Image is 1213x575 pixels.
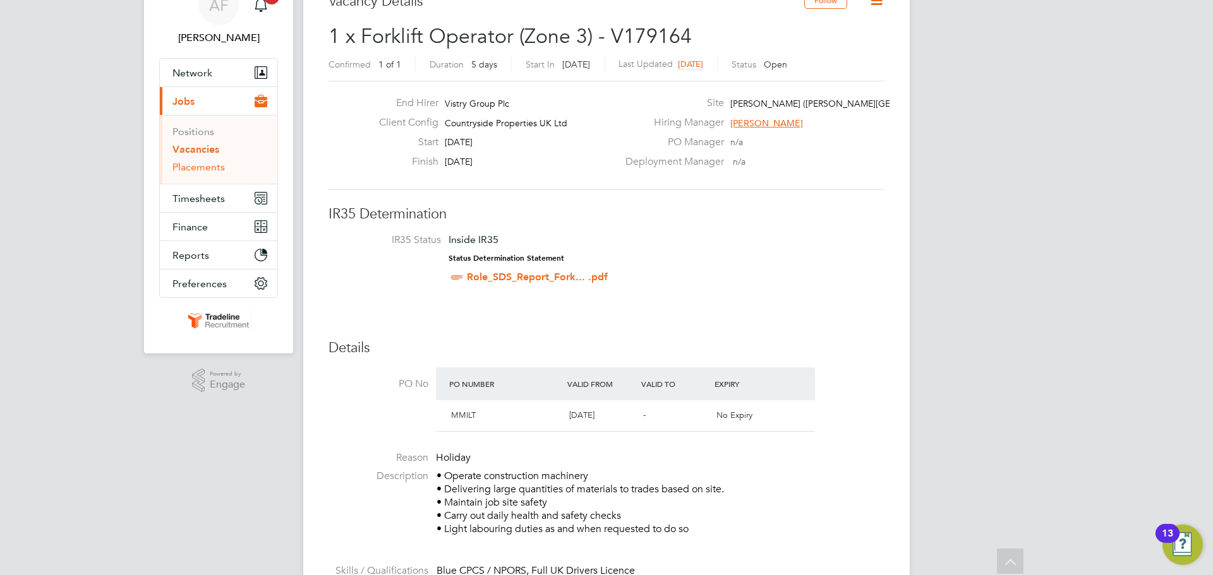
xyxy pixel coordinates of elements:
span: Inside IR35 [449,234,498,246]
a: Positions [172,126,214,138]
span: [DATE] [445,156,473,167]
div: Expiry [711,372,785,395]
span: n/a [733,156,745,167]
span: Jobs [172,95,195,107]
span: 1 x Forklift Operator (Zone 3) - V179164 [329,24,692,49]
p: • Operate construction machinery • Delivering large quantities of materials to trades based on si... [437,470,884,535]
button: Preferences [160,270,277,297]
label: PO Manager [618,136,724,149]
a: Vacancies [172,143,219,155]
label: Hiring Manager [618,116,724,129]
label: Duration [430,59,464,70]
label: Site [618,97,724,110]
div: Valid To [638,372,712,395]
strong: Status Determination Statement [449,254,564,263]
label: Client Config [369,116,438,129]
button: Open Resource Center, 13 new notifications [1162,525,1203,565]
span: 5 days [471,59,497,70]
label: Description [329,470,428,483]
label: IR35 Status [341,234,441,247]
div: PO Number [446,372,564,395]
button: Finance [160,213,277,240]
a: Powered byEngage [192,369,246,393]
label: Status [732,59,756,70]
span: Powered by [210,369,245,379]
span: [PERSON_NAME] [730,117,803,129]
span: Engage [210,379,245,390]
img: tradelinerecruitment-logo-retina.png [186,311,251,331]
button: Network [160,59,277,86]
span: Finance [172,221,208,233]
label: Last Updated [619,58,673,69]
span: [DATE] [678,59,703,69]
span: [DATE] [445,136,473,148]
span: Countryside Properties UK Ltd [445,117,567,129]
span: Open [764,59,787,70]
div: Jobs [160,115,277,184]
a: Placements [172,161,225,173]
div: 13 [1162,533,1173,550]
span: Vistry Group Plc [445,98,509,109]
span: n/a [730,136,743,148]
span: Timesheets [172,193,225,205]
label: PO No [329,377,428,391]
a: Role_SDS_Report_Fork... .pdf [467,271,608,283]
h3: IR35 Determination [329,205,884,223]
label: End Hirer [369,97,438,110]
label: Deployment Manager [618,155,724,169]
span: - [643,410,646,420]
label: Reason [329,451,428,465]
h3: Details [329,339,884,357]
span: [DATE] [562,59,590,70]
span: No Expiry [716,410,752,420]
span: [PERSON_NAME] ([PERSON_NAME][GEOGRAPHIC_DATA]) [730,98,969,109]
span: Reports [172,249,209,261]
div: Valid From [564,372,638,395]
button: Reports [160,241,277,269]
span: 1 of 1 [378,59,401,70]
span: MMILT [451,410,476,420]
span: Holiday [436,451,471,464]
label: Start [369,136,438,149]
label: Confirmed [329,59,371,70]
button: Jobs [160,87,277,115]
span: Preferences [172,278,227,290]
span: [DATE] [569,410,594,420]
a: Go to home page [159,311,278,331]
span: Network [172,67,212,79]
label: Finish [369,155,438,169]
span: Archie Flavell [159,30,278,45]
button: Timesheets [160,184,277,212]
label: Start In [526,59,555,70]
